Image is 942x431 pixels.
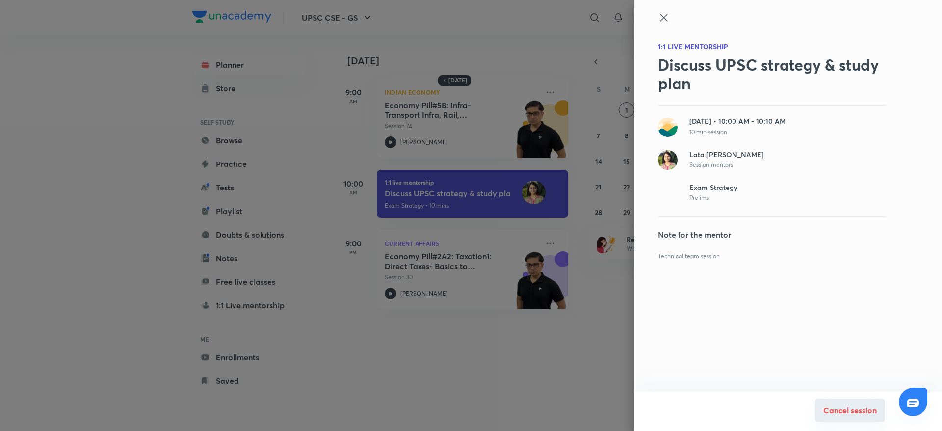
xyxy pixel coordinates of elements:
[658,150,678,170] img: session-card1
[689,161,764,169] span: Session mentors
[658,55,886,93] h2: Discuss UPSC strategy & study plan
[689,128,785,136] span: 10 min session
[658,41,886,52] h6: 1:1 LIVE MENTORSHIP
[658,229,886,241] h5: Note for the mentor
[689,184,737,191] div: Exam Strategy
[658,117,678,137] img: session-card1
[689,151,764,159] div: Lata [PERSON_NAME]
[815,399,885,422] button: Cancel session
[689,117,785,125] div: [DATE] • 10:00 AM - 10:10 AM
[658,184,678,203] img: session-card1
[689,193,737,202] span: Prelims
[658,252,886,260] p: Technical team session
